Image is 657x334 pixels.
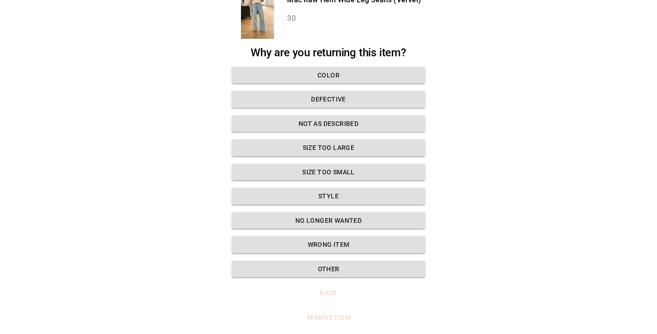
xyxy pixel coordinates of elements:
[232,285,425,302] button: Back
[287,13,421,24] p: 30
[232,115,425,132] button: Not as described
[232,91,425,108] button: Defective
[232,46,425,60] h2: Why are you returning this item?
[232,236,425,253] button: Wrong Item
[232,261,425,278] button: Other
[232,309,425,326] button: Remove item
[232,139,425,156] button: Size too large
[232,212,425,229] button: No longer wanted
[232,164,425,181] button: Size too small
[232,67,425,84] button: Color
[232,188,425,205] button: Style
